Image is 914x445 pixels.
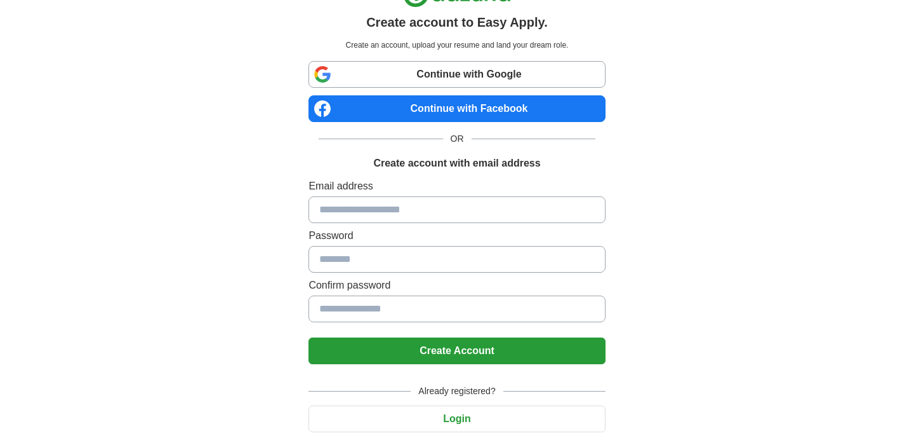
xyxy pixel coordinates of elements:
a: Login [308,413,605,424]
a: Continue with Facebook [308,95,605,122]
span: OR [443,132,472,146]
span: Already registered? [411,385,503,398]
button: Create Account [308,338,605,364]
p: Create an account, upload your resume and land your dream role. [311,39,602,51]
label: Email address [308,179,605,194]
h1: Create account with email address [373,156,540,171]
label: Password [308,228,605,243]
h1: Create account to Easy Apply. [366,13,548,32]
a: Continue with Google [308,61,605,88]
label: Confirm password [308,278,605,293]
button: Login [308,406,605,432]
